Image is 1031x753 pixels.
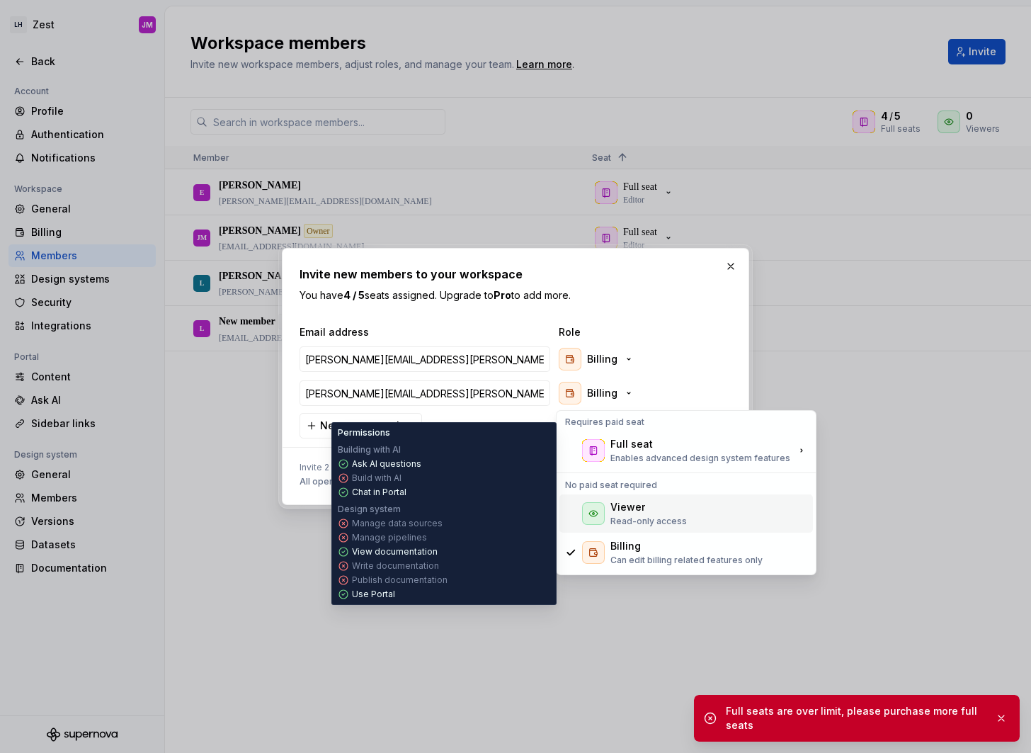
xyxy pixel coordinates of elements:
p: Manage pipelines [352,532,427,543]
div: Billing [610,539,641,553]
span: Role [559,325,700,339]
span: All open design systems and projects [300,476,459,487]
p: Chat in Portal [352,487,406,498]
p: Write documentation [352,560,439,572]
button: New team member [300,413,422,438]
p: View documentation [352,546,438,557]
span: New team member [320,419,413,433]
div: No paid seat required [559,477,813,494]
p: Manage data sources [352,518,443,529]
p: Building with AI [338,444,401,455]
p: Billing [587,386,617,400]
p: Can edit billing related features only [610,555,763,566]
p: Billing [587,352,617,366]
div: Full seat [610,437,653,451]
h2: Invite new members to your workspace [300,266,731,283]
p: Design system [338,504,401,515]
div: Viewer [610,500,645,514]
span: Email address [300,325,553,339]
p: You have seats assigned. Upgrade to to add more. [300,288,731,302]
p: Build with AI [352,472,401,484]
b: Pro [494,289,511,301]
p: Enables advanced design system features [610,453,790,464]
b: 4 / 5 [343,289,365,301]
button: Billing [556,379,640,407]
p: Publish documentation [352,574,448,586]
p: Read-only access [610,516,687,527]
div: Requires paid seat [559,414,813,431]
button: Billing [556,345,640,373]
div: Full seats are over limit, please purchase more full seats [726,704,984,732]
p: Permissions [338,427,390,438]
span: Invite 2 members to: [300,462,473,473]
p: Ask AI questions [352,458,421,470]
p: Use Portal [352,589,395,600]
